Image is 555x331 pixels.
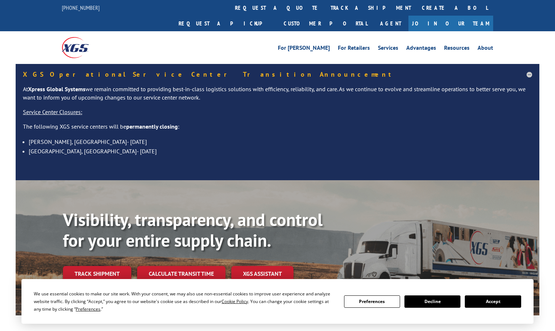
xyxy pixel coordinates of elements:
[23,122,532,137] p: The following XGS service centers will be :
[221,298,248,304] span: Cookie Policy
[344,295,400,308] button: Preferences
[23,108,82,116] u: Service Center Closures:
[137,266,225,282] a: Calculate transit time
[278,45,330,53] a: For [PERSON_NAME]
[63,208,323,252] b: Visibility, transparency, and control for your entire supply chain.
[28,85,85,93] strong: Xpress Global Systems
[34,290,335,313] div: We use essential cookies to make our site work. With your consent, we may also use non-essential ...
[173,16,278,31] a: Request a pickup
[373,16,408,31] a: Agent
[406,45,436,53] a: Advantages
[378,45,398,53] a: Services
[478,45,493,53] a: About
[23,71,532,78] h5: XGS Operational Service Center Transition Announcement
[231,266,294,282] a: XGS ASSISTANT
[126,123,178,130] strong: permanently closing
[465,295,521,308] button: Accept
[62,4,100,11] a: [PHONE_NUMBER]
[76,306,100,312] span: Preferences
[29,137,532,146] li: [PERSON_NAME], [GEOGRAPHIC_DATA]- [DATE]
[278,16,373,31] a: Customer Portal
[21,279,534,324] div: Cookie Consent Prompt
[444,45,470,53] a: Resources
[23,85,532,108] p: At we remain committed to providing best-in-class logistics solutions with efficiency, reliabilit...
[338,45,370,53] a: For Retailers
[408,16,493,31] a: Join Our Team
[29,146,532,156] li: [GEOGRAPHIC_DATA], [GEOGRAPHIC_DATA]- [DATE]
[404,295,460,308] button: Decline
[63,266,131,281] a: Track shipment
